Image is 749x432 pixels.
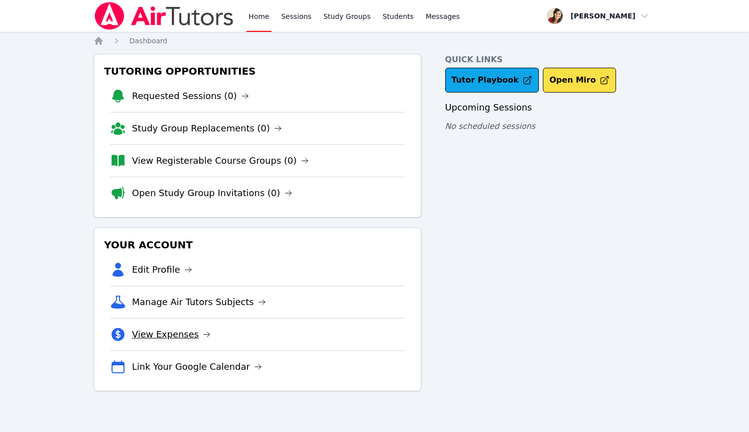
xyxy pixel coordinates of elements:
a: Link Your Google Calendar [132,360,262,374]
h4: Quick Links [445,54,655,66]
span: Dashboard [129,37,167,45]
span: Messages [426,11,460,21]
a: Dashboard [129,36,167,46]
a: View Registerable Course Groups (0) [132,154,309,168]
a: Requested Sessions (0) [132,89,249,103]
h3: Tutoring Opportunities [102,62,413,80]
img: Air Tutors [94,2,235,30]
h3: Your Account [102,236,413,254]
a: Tutor Playbook [445,68,539,93]
h3: Upcoming Sessions [445,101,655,114]
a: View Expenses [132,327,211,341]
span: No scheduled sessions [445,121,535,131]
a: Edit Profile [132,263,192,277]
a: Open Study Group Invitations (0) [132,186,292,200]
button: Open Miro [543,68,616,93]
a: Manage Air Tutors Subjects [132,295,266,309]
a: Study Group Replacements (0) [132,121,282,135]
nav: Breadcrumb [94,36,655,46]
